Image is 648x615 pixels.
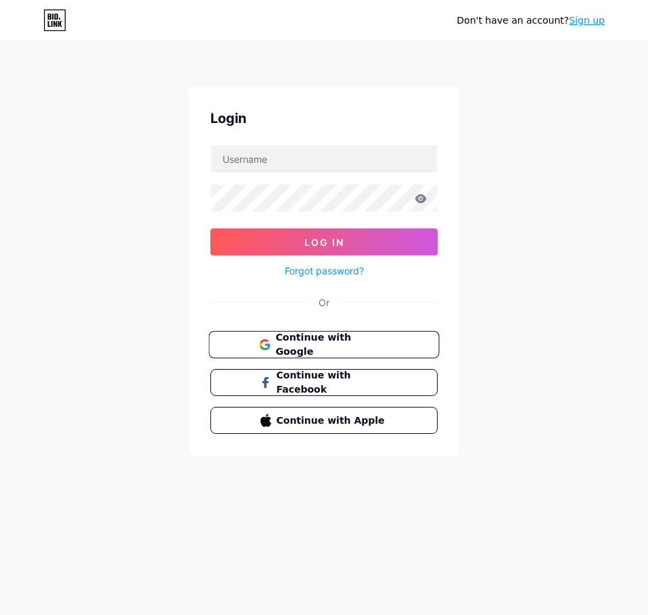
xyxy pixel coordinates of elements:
span: Log In [304,237,344,248]
button: Continue with Apple [210,407,438,434]
span: Continue with Facebook [277,368,388,397]
span: Continue with Apple [277,414,388,428]
button: Continue with Facebook [210,369,438,396]
a: Sign up [569,15,605,26]
div: Don't have an account? [457,14,605,28]
button: Log In [210,228,438,255]
div: Or [319,295,329,310]
div: Login [210,108,438,128]
a: Continue with Google [210,331,438,358]
a: Forgot password? [285,264,364,278]
span: Continue with Google [275,330,388,360]
button: Continue with Google [208,331,439,359]
input: Username [211,145,437,172]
